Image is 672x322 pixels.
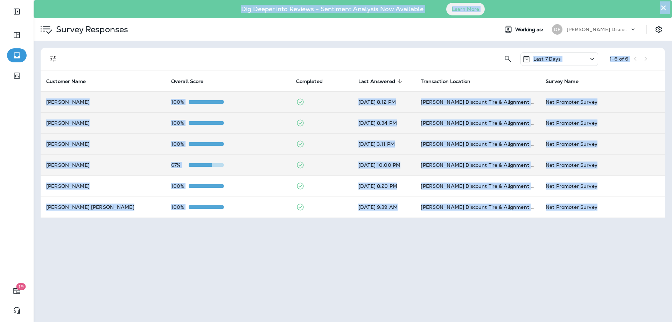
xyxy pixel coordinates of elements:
[41,112,166,133] td: [PERSON_NAME]
[652,23,665,36] button: Settings
[515,27,545,33] span: Working as:
[7,5,27,19] button: Expand Sidebar
[171,204,189,210] p: 100%
[353,197,415,218] td: [DATE] 9:39 AM
[358,78,404,84] span: Last Answered
[540,197,665,218] td: Net Promoter Survey
[353,133,415,155] td: [DATE] 3:11 PM
[501,52,515,66] button: Search Survey Responses
[415,197,540,218] td: [PERSON_NAME] Discount Tire & Alignment [GEOGRAPHIC_DATA] ([STREET_ADDRESS])
[171,99,189,105] p: 100%
[41,155,166,176] td: [PERSON_NAME]
[415,133,540,155] td: [PERSON_NAME] Discount Tire & Alignment [GEOGRAPHIC_DATA] ([STREET_ADDRESS])
[421,78,479,84] span: Transaction Location
[540,91,665,112] td: Net Promoter Survey
[533,56,561,62] p: Last 7 Days
[353,112,415,133] td: [DATE] 8:34 PM
[171,78,204,84] span: Overall Score
[296,78,323,84] span: Completed
[540,155,665,176] td: Net Promoter Survey
[353,155,415,176] td: [DATE] 10:00 PM
[46,78,86,84] span: Customer Name
[171,162,189,168] p: 67%
[421,78,470,84] span: Transaction Location
[415,91,540,112] td: [PERSON_NAME] Discount Tire & Alignment [GEOGRAPHIC_DATA] ([STREET_ADDRESS])
[41,176,166,197] td: [PERSON_NAME]
[41,197,166,218] td: [PERSON_NAME] [PERSON_NAME]
[46,52,60,66] button: Filters
[353,176,415,197] td: [DATE] 8:20 PM
[16,283,26,290] span: 19
[567,27,630,32] p: [PERSON_NAME] Discount Tire & Alignment
[7,284,27,298] button: 19
[353,91,415,112] td: [DATE] 8:12 PM
[415,155,540,176] td: [PERSON_NAME] Discount Tire & Alignment [GEOGRAPHIC_DATA] ([STREET_ADDRESS])
[221,8,444,10] p: Dig Deeper into Reviews - Sentiment Analysis Now Available
[546,78,579,84] span: Survey Name
[53,24,128,35] p: Survey Responses
[660,2,667,13] button: Close
[552,24,562,35] div: DF
[171,141,189,147] p: 100%
[41,91,166,112] td: [PERSON_NAME]
[46,78,95,84] span: Customer Name
[171,183,189,189] p: 100%
[540,176,665,197] td: Net Promoter Survey
[358,78,395,84] span: Last Answered
[41,133,166,155] td: [PERSON_NAME]
[171,78,213,84] span: Overall Score
[610,56,628,62] div: 1 - 6 of 6
[296,78,332,84] span: Completed
[415,112,540,133] td: [PERSON_NAME] Discount Tire & Alignment [GEOGRAPHIC_DATA] ([STREET_ADDRESS])
[540,112,665,133] td: Net Promoter Survey
[171,120,189,126] p: 100%
[540,133,665,155] td: Net Promoter Survey
[546,78,588,84] span: Survey Name
[415,176,540,197] td: [PERSON_NAME] Discount Tire & Alignment [GEOGRAPHIC_DATA] ([STREET_ADDRESS])
[446,3,485,15] button: Learn More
